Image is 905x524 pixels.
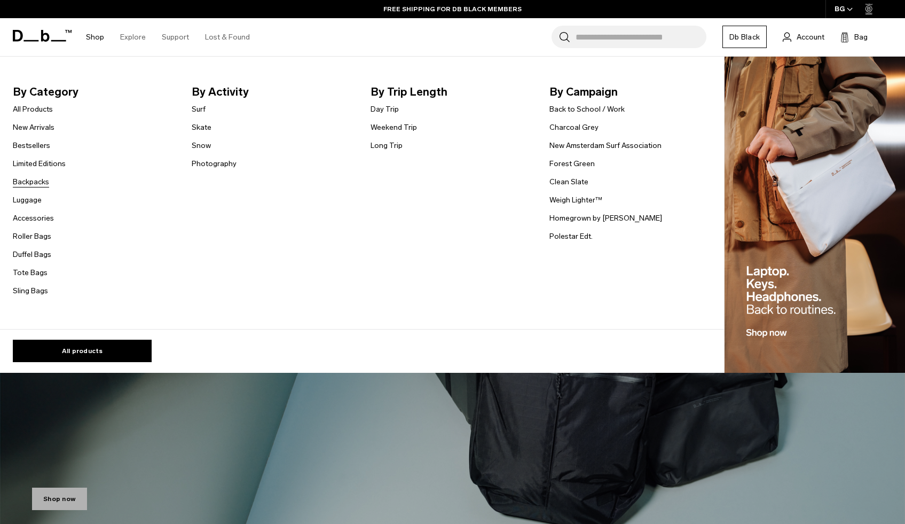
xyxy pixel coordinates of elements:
a: Sling Bags [13,285,48,296]
a: Support [162,18,189,56]
a: Explore [120,18,146,56]
a: Weigh Lighter™ [549,194,602,206]
a: Snow [192,140,211,151]
span: Bag [854,32,868,43]
a: Long Trip [371,140,403,151]
a: All Products [13,104,53,115]
a: Shop [86,18,104,56]
span: Account [797,32,824,43]
a: FREE SHIPPING FOR DB BLACK MEMBERS [383,4,522,14]
a: Accessories [13,213,54,224]
a: Day Trip [371,104,399,115]
button: Bag [840,30,868,43]
a: Clean Slate [549,176,588,187]
a: Backpacks [13,176,49,187]
a: Account [783,30,824,43]
a: Back to School / Work [549,104,625,115]
a: Forest Green [549,158,595,169]
a: New Arrivals [13,122,54,133]
a: All products [13,340,152,362]
a: Weekend Trip [371,122,417,133]
img: Db [725,57,905,373]
nav: Main Navigation [78,18,258,56]
span: By Campaign [549,83,711,100]
a: Photography [192,158,237,169]
a: Homegrown by [PERSON_NAME] [549,213,662,224]
a: Skate [192,122,211,133]
a: Bestsellers [13,140,50,151]
a: Duffel Bags [13,249,51,260]
span: By Trip Length [371,83,532,100]
span: By Category [13,83,175,100]
a: Tote Bags [13,267,48,278]
a: Polestar Edt. [549,231,593,242]
span: By Activity [192,83,353,100]
a: Charcoal Grey [549,122,599,133]
a: Lost & Found [205,18,250,56]
a: Db Black [722,26,767,48]
a: Limited Editions [13,158,66,169]
a: New Amsterdam Surf Association [549,140,662,151]
a: Surf [192,104,206,115]
a: Roller Bags [13,231,51,242]
a: Luggage [13,194,42,206]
